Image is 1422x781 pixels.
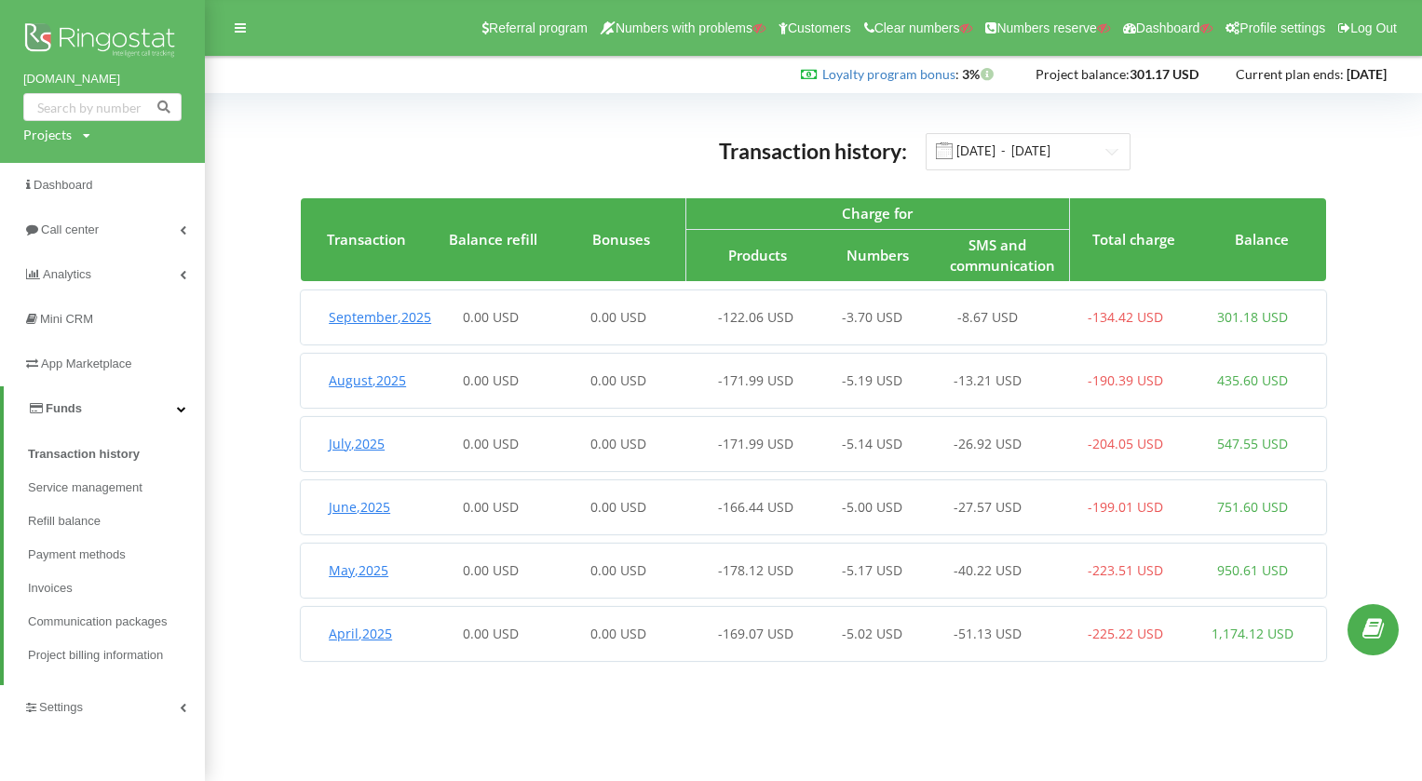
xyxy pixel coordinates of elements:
strong: 301.17 USD [1130,66,1199,82]
a: Project billing information [28,639,205,672]
span: Transaction history: [719,138,907,164]
span: 0.00 USD [590,561,646,579]
span: April , 2025 [329,625,392,642]
span: Service management [28,478,142,497]
span: -5.00 USD [842,498,902,516]
span: -171.99 USD [718,435,793,452]
span: 950.61 USD [1217,561,1288,579]
span: Mini CRM [40,312,93,326]
span: 0.00 USD [463,371,519,389]
span: Total charge [1092,230,1175,249]
img: Ringostat logo [23,19,182,65]
span: Payment methods [28,545,126,564]
span: -190.39 USD [1088,371,1163,389]
span: Log Out [1350,20,1397,35]
span: Numbers reserve [996,20,1096,35]
span: SMS and сommunication [950,236,1055,274]
span: Bonuses [592,230,650,249]
span: 0.00 USD [463,561,519,579]
span: 1,174.12 USD [1212,625,1293,642]
span: -13.21 USD [954,371,1022,389]
span: Refill balance [28,512,101,531]
span: 0.00 USD [590,371,646,389]
span: Referral program [489,20,588,35]
a: Service management [28,471,205,505]
span: -171.99 USD [718,371,793,389]
span: -166.44 USD [718,498,793,516]
span: App Marketplace [41,357,132,370]
span: Analytics [43,267,91,281]
span: -51.13 USD [954,625,1022,642]
span: Project billing information [28,646,163,665]
span: 547.55 USD [1217,435,1288,452]
span: Transaction history [28,445,140,464]
span: -5.02 USD [842,625,902,642]
span: 0.00 USD [590,435,646,452]
span: May , 2025 [329,561,388,579]
a: Refill balance [28,505,205,538]
span: -169.07 USD [718,625,793,642]
span: -204.05 USD [1088,435,1163,452]
span: -27.57 USD [954,498,1022,516]
span: 0.00 USD [463,435,519,452]
strong: 3% [962,66,998,82]
span: 0.00 USD [463,308,519,326]
span: -26.92 USD [954,435,1022,452]
span: Profile settings [1239,20,1325,35]
span: -225.22 USD [1088,625,1163,642]
span: Current plan ends: [1236,66,1344,82]
span: Clear numbers [874,20,960,35]
span: 301.18 USD [1217,308,1288,326]
span: -5.14 USD [842,435,902,452]
span: Numbers [846,246,909,264]
span: July , 2025 [329,435,385,452]
a: Invoices [28,572,205,605]
span: -3.70 USD [842,308,902,326]
span: Settings [39,700,83,714]
span: August , 2025 [329,371,406,389]
span: 0.00 USD [590,498,646,516]
a: Communication packages [28,605,205,639]
span: Transaction [327,230,406,249]
span: : [822,66,959,82]
span: -134.42 USD [1088,308,1163,326]
div: Projects [23,126,72,144]
span: Dashboard [1136,20,1200,35]
span: Communication packages [28,613,168,631]
span: -178.12 USD [718,561,793,579]
span: Numbers with problems [616,20,752,35]
a: Funds [4,386,205,431]
span: Funds [46,401,82,415]
span: -199.01 USD [1088,498,1163,516]
span: -5.19 USD [842,371,902,389]
a: [DOMAIN_NAME] [23,70,182,88]
span: June , 2025 [329,498,390,516]
strong: [DATE] [1347,66,1387,82]
span: Invoices [28,579,73,598]
span: Balance refill [449,230,537,249]
span: Dashboard [34,178,93,192]
a: Loyalty program bonus [822,66,955,82]
span: Project balance: [1036,66,1130,82]
span: Balance [1235,230,1289,249]
span: 0.00 USD [463,498,519,516]
span: Customers [788,20,851,35]
a: Payment methods [28,538,205,572]
span: Call center [41,222,99,236]
span: September , 2025 [329,308,431,326]
span: -8.67 USD [957,308,1018,326]
span: Charge for [842,204,913,222]
span: -40.22 USD [954,561,1022,579]
span: 0.00 USD [463,625,519,642]
span: Products [728,246,787,264]
span: -223.51 USD [1088,561,1163,579]
span: 751.60 USD [1217,498,1288,516]
span: 435.60 USD [1217,371,1288,389]
span: 0.00 USD [590,625,646,642]
a: Transaction history [28,438,205,471]
span: -5.17 USD [842,561,902,579]
input: Search by number [23,93,182,121]
span: 0.00 USD [590,308,646,326]
span: -122.06 USD [718,308,793,326]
